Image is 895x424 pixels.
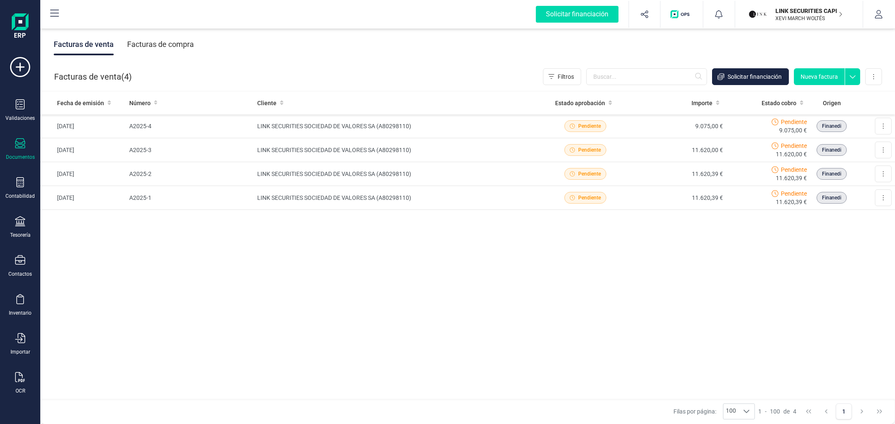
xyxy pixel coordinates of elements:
[632,186,726,210] td: 11.620,39 €
[775,7,843,15] p: LINK SECURITIES CAPITAL SL
[10,349,30,355] div: Importar
[632,138,726,162] td: 11.620,00 €
[712,68,789,85] button: Solicitar financiación
[5,193,35,199] div: Contabilidad
[16,388,25,394] div: OCR
[578,146,601,154] span: Pendiente
[775,15,843,22] p: XEVI MARCH WOLTÉS
[9,310,31,316] div: Inventario
[749,5,767,23] img: LI
[127,34,194,55] div: Facturas de compra
[822,194,841,202] span: Finanedi
[54,68,132,85] div: Facturas de venta ( )
[129,99,151,107] span: Número
[723,404,738,419] span: 100
[779,126,807,134] span: 9.075,00 €
[54,34,114,55] div: Facturas de venta
[126,162,254,186] td: A2025-2
[823,99,841,107] span: Origen
[578,122,601,130] span: Pendiente
[671,10,693,18] img: Logo de OPS
[40,162,126,186] td: [DATE]
[57,99,104,107] span: Fecha de emisión
[728,72,782,81] span: Solicitar financiación
[673,403,755,419] div: Filas por página:
[5,115,35,122] div: Validaciones
[254,186,538,210] td: LINK SECURITIES SOCIEDAD DE VALORES SA (A80298110)
[10,232,31,238] div: Tesorería
[254,162,538,186] td: LINK SECURITIES SOCIEDAD DE VALORES SA (A80298110)
[758,407,762,416] span: 1
[818,403,834,419] button: Previous Page
[801,403,817,419] button: First Page
[781,118,807,126] span: Pendiente
[758,407,796,416] div: -
[578,194,601,202] span: Pendiente
[776,174,807,182] span: 11.620,39 €
[781,142,807,150] span: Pendiente
[836,403,852,419] button: Page 1
[543,68,581,85] button: Filtros
[745,1,853,28] button: LILINK SECURITIES CAPITAL SLXEVI MARCH WOLTÉS
[40,114,126,138] td: [DATE]
[558,72,574,81] span: Filtros
[770,407,780,416] span: 100
[822,170,841,178] span: Finanedi
[126,186,254,210] td: A2025-1
[665,1,698,28] button: Logo de OPS
[586,68,707,85] input: Buscar...
[126,138,254,162] td: A2025-3
[12,13,29,40] img: Logo Finanedi
[8,271,32,277] div: Contactos
[555,99,605,107] span: Estado aprobación
[254,138,538,162] td: LINK SECURITIES SOCIEDAD DE VALORES SA (A80298110)
[40,186,126,210] td: [DATE]
[794,68,845,85] button: Nueva factura
[257,99,277,107] span: Cliente
[854,403,870,419] button: Next Page
[762,99,796,107] span: Estado cobro
[632,162,726,186] td: 11.620,39 €
[536,6,618,23] div: Solicitar financiación
[126,114,254,138] td: A2025-4
[781,189,807,198] span: Pendiente
[822,146,841,154] span: Finanedi
[124,71,129,83] span: 4
[781,165,807,174] span: Pendiente
[632,114,726,138] td: 9.075,00 €
[822,122,841,130] span: Finanedi
[793,407,796,416] span: 4
[578,170,601,178] span: Pendiente
[776,150,807,158] span: 11.620,00 €
[526,1,629,28] button: Solicitar financiación
[40,138,126,162] td: [DATE]
[776,198,807,206] span: 11.620,39 €
[6,154,35,160] div: Documentos
[783,407,790,416] span: de
[691,99,712,107] span: Importe
[872,403,887,419] button: Last Page
[254,114,538,138] td: LINK SECURITIES SOCIEDAD DE VALORES SA (A80298110)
